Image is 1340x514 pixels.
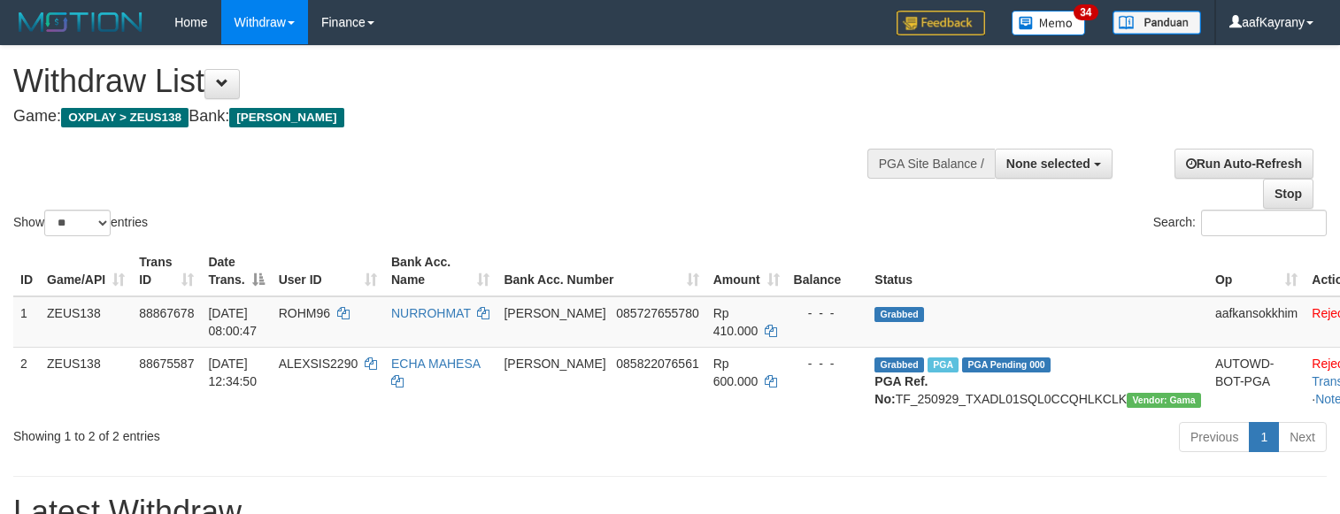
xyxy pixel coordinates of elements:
[229,108,343,127] span: [PERSON_NAME]
[1174,149,1313,179] a: Run Auto-Refresh
[13,64,875,99] h1: Withdraw List
[391,357,480,371] a: ECHA MAHESA
[1127,393,1201,408] span: Vendor URL: https://trx31.1velocity.biz
[279,306,330,320] span: ROHM96
[995,149,1113,179] button: None selected
[201,246,271,296] th: Date Trans.: activate to sort column descending
[40,296,132,348] td: ZEUS138
[867,347,1208,415] td: TF_250929_TXADL01SQL0CCQHLKCLK
[13,9,148,35] img: MOTION_logo.png
[208,306,257,338] span: [DATE] 08:00:47
[928,357,959,372] span: Marked by aafpengsreynich
[794,304,861,322] div: - - -
[1179,422,1250,452] a: Previous
[391,306,471,320] a: NURROHMAT
[867,149,995,179] div: PGA Site Balance /
[13,246,40,296] th: ID
[44,210,111,236] select: Showentries
[1208,296,1305,348] td: aafkansokkhim
[874,374,928,406] b: PGA Ref. No:
[1074,4,1097,20] span: 34
[874,307,924,322] span: Grabbed
[867,246,1208,296] th: Status
[279,357,358,371] span: ALEXSIS2290
[713,357,759,388] span: Rp 600.000
[504,357,605,371] span: [PERSON_NAME]
[13,296,40,348] td: 1
[40,246,132,296] th: Game/API: activate to sort column ascending
[1208,246,1305,296] th: Op: activate to sort column ascending
[13,347,40,415] td: 2
[384,246,497,296] th: Bank Acc. Name: activate to sort column ascending
[874,357,924,372] span: Grabbed
[1201,210,1327,236] input: Search:
[1263,179,1313,209] a: Stop
[139,306,194,320] span: 88867678
[962,357,1051,372] span: PGA Pending
[1113,11,1201,35] img: panduan.png
[13,420,545,445] div: Showing 1 to 2 of 2 entries
[897,11,985,35] img: Feedback.jpg
[1278,422,1327,452] a: Next
[132,246,201,296] th: Trans ID: activate to sort column ascending
[40,347,132,415] td: ZEUS138
[504,306,605,320] span: [PERSON_NAME]
[1153,210,1327,236] label: Search:
[1249,422,1279,452] a: 1
[794,355,861,372] div: - - -
[139,357,194,371] span: 88675587
[272,246,384,296] th: User ID: activate to sort column ascending
[208,357,257,388] span: [DATE] 12:34:50
[13,210,148,236] label: Show entries
[61,108,189,127] span: OXPLAY > ZEUS138
[497,246,705,296] th: Bank Acc. Number: activate to sort column ascending
[616,306,698,320] span: Copy 085727655780 to clipboard
[616,357,698,371] span: Copy 085822076561 to clipboard
[713,306,759,338] span: Rp 410.000
[787,246,868,296] th: Balance
[1208,347,1305,415] td: AUTOWD-BOT-PGA
[1012,11,1086,35] img: Button%20Memo.svg
[706,246,787,296] th: Amount: activate to sort column ascending
[13,108,875,126] h4: Game: Bank:
[1006,157,1090,171] span: None selected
